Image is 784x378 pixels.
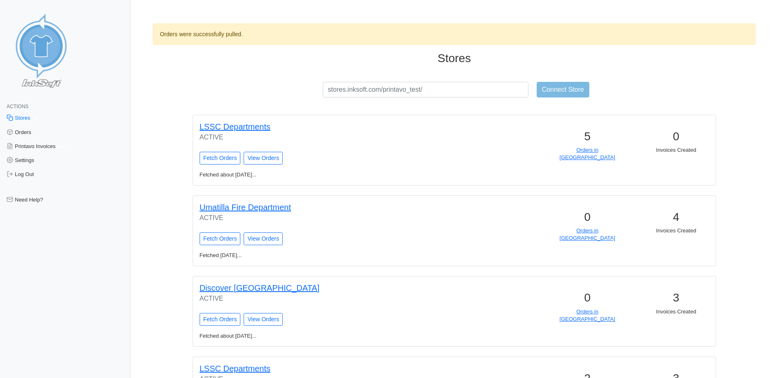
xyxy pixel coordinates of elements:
[537,82,589,97] input: Connect Store
[200,133,443,141] h6: ACTIVE
[244,232,283,245] a: View Orders
[637,146,716,154] p: Invoices Created
[637,210,716,224] h3: 4
[56,143,67,150] span: 308
[548,291,627,305] h3: 0
[637,130,716,144] h3: 0
[200,313,241,326] input: Fetch Orders
[637,227,716,234] p: Invoices Created
[153,23,756,45] div: Orders were successfully pulled.
[323,82,528,97] input: stores.inksoft.com/printavo_test/
[195,252,461,259] p: Fetched [DATE]...
[560,227,615,241] a: Orders in [GEOGRAPHIC_DATA]
[195,332,461,340] p: Fetched about [DATE]...
[244,313,283,326] a: View Orders
[200,364,270,373] a: LSSC Departments
[200,232,241,245] input: Fetch Orders
[200,214,443,222] h6: ACTIVE
[200,295,443,302] h6: ACTIVE
[200,203,291,212] a: Umatilla Fire Department
[30,115,40,122] span: 12
[637,308,716,315] p: Invoices Created
[7,104,28,109] span: Actions
[560,147,615,160] a: Orders in [GEOGRAPHIC_DATA]
[200,283,320,292] a: Discover [GEOGRAPHIC_DATA]
[637,291,716,305] h3: 3
[195,171,461,179] p: Fetched about [DATE]...
[560,308,615,322] a: Orders in [GEOGRAPHIC_DATA]
[244,152,283,165] a: View Orders
[200,122,270,131] a: LSSC Departments
[548,130,627,144] h3: 5
[548,210,627,224] h3: 0
[153,51,756,65] h3: Stores
[200,152,241,165] input: Fetch Orders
